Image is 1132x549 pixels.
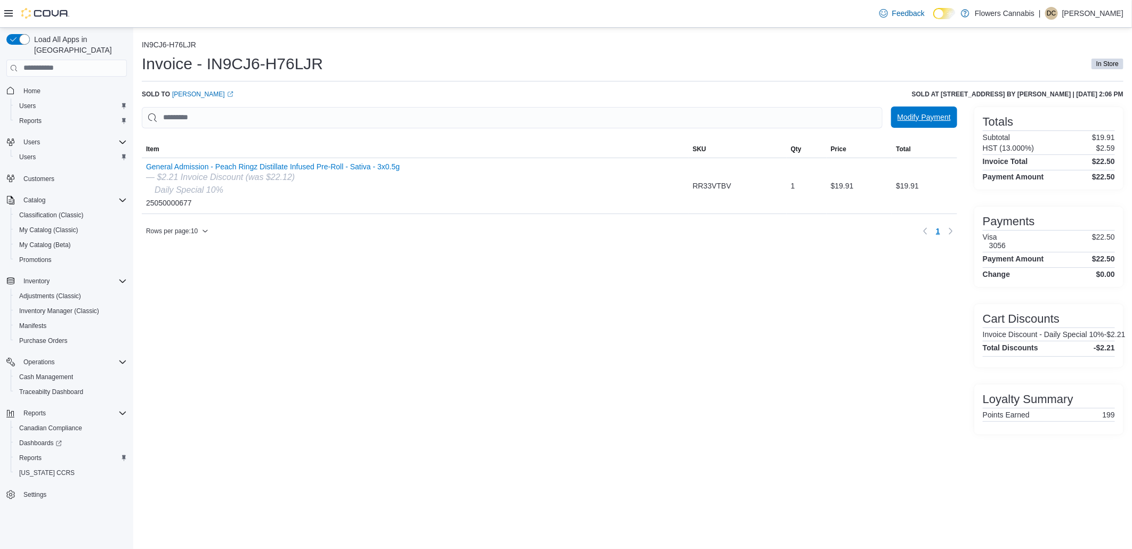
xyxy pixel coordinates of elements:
p: Flowers Cannabis [975,7,1034,20]
span: Users [15,151,127,163]
button: Next page [944,225,957,237]
h6: HST (13.000%) [983,144,1034,152]
span: Home [19,84,127,97]
span: Canadian Compliance [15,422,127,435]
button: Rows per page:10 [142,225,213,237]
span: Dark Mode [933,19,934,20]
h4: Total Discounts [983,343,1038,352]
span: 1 [936,226,940,236]
ul: Pagination for table: MemoryTable from EuiInMemoryTable [932,223,944,240]
p: $2.59 [1096,144,1115,152]
p: $19.91 [1092,133,1115,142]
span: Users [15,100,127,112]
span: Reports [15,452,127,464]
a: My Catalog (Beta) [15,239,75,251]
span: Reports [19,117,42,125]
span: Rows per page : 10 [146,227,198,235]
span: Total [896,145,911,153]
button: Traceabilty Dashboard [11,384,131,399]
h6: Sold at [STREET_ADDRESS] by [PERSON_NAME] | [DATE] 2:06 PM [912,90,1123,99]
button: Canadian Compliance [11,421,131,436]
span: Catalog [23,196,45,204]
a: Feedback [875,3,929,24]
span: Classification (Classic) [19,211,84,219]
span: My Catalog (Classic) [19,226,78,234]
a: [US_STATE] CCRS [15,466,79,479]
a: Inventory Manager (Classic) [15,305,103,317]
span: Promotions [15,253,127,266]
button: Modify Payment [891,106,957,128]
h6: Points Earned [983,411,1030,419]
span: Reports [15,114,127,127]
h1: Invoice - IN9CJ6-H76LJR [142,53,323,75]
a: Purchase Orders [15,334,72,347]
nav: Pagination for table: MemoryTable from EuiInMemoryTable [919,223,957,240]
a: Home [19,85,45,97]
a: Traceabilty Dashboard [15,386,87,398]
span: Purchase Orders [19,337,68,345]
button: Users [19,136,44,149]
span: Inventory Manager (Classic) [15,305,127,317]
h4: -$2.21 [1094,343,1115,352]
span: Manifests [19,322,46,330]
button: Cash Management [11,370,131,384]
div: Sold to [142,90,233,99]
span: Customers [23,175,54,183]
a: Cash Management [15,371,77,383]
div: $19.91 [827,175,892,196]
h6: Invoice Discount - Daily Special 10% [983,330,1104,339]
span: Inventory [23,277,50,285]
svg: External link [227,91,233,97]
a: Users [15,151,40,163]
button: General Admission - Peach Ringz Distillate Infused Pre-Roll - Sativa - 3x0.5g [146,162,400,171]
h4: Payment Amount [983,255,1044,263]
button: Settings [2,487,131,502]
button: Customers [2,171,131,186]
span: Reports [19,454,42,462]
h3: Totals [983,116,1013,128]
span: Operations [23,358,55,366]
h3: Cart Discounts [983,313,1060,325]
button: Qty [787,141,827,158]
span: In Store [1096,59,1119,69]
button: Adjustments (Classic) [11,289,131,304]
button: Users [2,135,131,150]
div: $19.91 [892,175,957,196]
button: Home [2,83,131,99]
p: $22.50 [1092,233,1115,250]
a: Dashboards [15,437,66,449]
button: Operations [19,356,59,368]
a: My Catalog (Classic) [15,224,83,236]
a: Reports [15,114,46,127]
h6: 3056 [989,241,1006,250]
a: Manifests [15,319,51,332]
span: Reports [23,409,46,417]
button: Previous page [919,225,932,237]
a: [PERSON_NAME]External link [172,90,233,99]
button: Catalog [19,194,50,207]
span: Item [146,145,159,153]
button: [US_STATE] CCRS [11,465,131,480]
button: Total [892,141,957,158]
a: Dashboards [11,436,131,450]
span: Inventory [19,275,127,288]
button: Operations [2,355,131,370]
button: IN9CJ6-H76LJR [142,40,196,49]
h6: Subtotal [983,133,1010,142]
span: Manifests [15,319,127,332]
h4: $22.50 [1092,173,1115,181]
input: This is a search bar. As you type, the results lower in the page will automatically filter. [142,107,883,128]
div: Dikshant Chauhan [1045,7,1058,20]
span: Traceabilty Dashboard [15,386,127,398]
p: [PERSON_NAME] [1062,7,1123,20]
button: Reports [2,406,131,421]
h4: $22.50 [1092,255,1115,263]
span: Purchase Orders [15,334,127,347]
span: RR33VTBV [693,179,731,192]
span: DC [1047,7,1056,20]
span: Catalog [19,194,127,207]
p: | [1039,7,1041,20]
span: Operations [19,356,127,368]
span: Cash Management [15,371,127,383]
span: Cash Management [19,373,73,381]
